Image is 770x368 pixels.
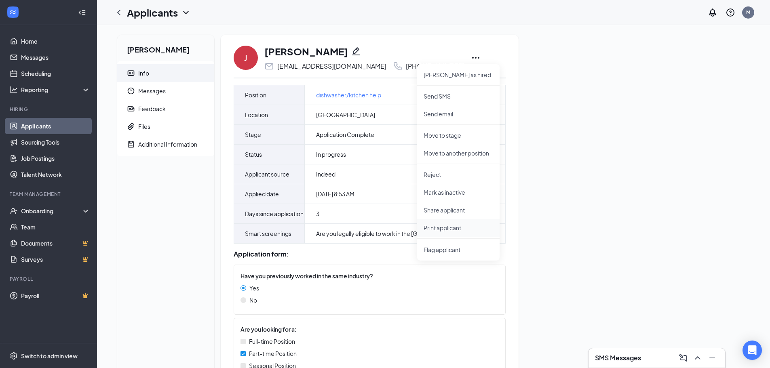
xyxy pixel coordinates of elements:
span: Full-time Position [249,337,295,346]
h3: SMS Messages [595,353,641,362]
a: Home [21,33,90,49]
p: Move to stage [424,131,493,139]
div: Onboarding [21,207,83,215]
a: Sourcing Tools [21,134,90,150]
p: Print applicant [424,224,493,232]
p: Send email [424,110,493,118]
svg: ComposeMessage [678,353,688,363]
span: Part-time Position [249,349,297,358]
a: Scheduling [21,65,90,82]
p: Mark as inactive [424,188,493,196]
span: Flag applicant [424,245,493,254]
a: ClockMessages [117,82,214,100]
a: dishwasher/kitchen help [316,90,381,99]
a: SurveysCrown [21,251,90,267]
svg: ContactCard [127,69,135,77]
span: Position [245,90,266,100]
div: J [244,52,247,63]
a: Talent Network [21,166,90,183]
svg: Ellipses [471,53,481,63]
button: Minimize [706,351,719,364]
a: Team [21,219,90,235]
svg: Paperclip [127,122,135,130]
span: Indeed [316,170,335,178]
p: Send SMS [424,92,493,100]
span: Have you previously worked in the same industry? [240,271,373,280]
a: ContactCardInfo [117,64,214,82]
svg: Analysis [10,86,18,94]
svg: UserCheck [10,207,18,215]
div: Additional Information [138,140,197,148]
div: Payroll [10,275,89,282]
a: ReportFeedback [117,100,214,118]
span: Messages [138,82,208,100]
span: Days since application [245,209,304,219]
svg: Settings [10,352,18,360]
span: In progress [316,150,346,158]
a: PaperclipFiles [117,118,214,135]
div: Info [138,69,149,77]
h1: Applicants [127,6,178,19]
span: Yes [249,284,259,292]
div: Hiring [10,106,89,113]
a: NoteActiveAdditional Information [117,135,214,153]
span: [DATE] 8:53 AM [316,190,354,198]
a: DocumentsCrown [21,235,90,251]
a: Messages [21,49,90,65]
svg: Email [264,61,274,71]
svg: Phone [393,61,403,71]
svg: ChevronDown [181,8,191,17]
svg: Collapse [78,8,86,17]
div: Are you legally eligible to work in the [GEOGRAPHIC_DATA]? : [316,229,484,238]
span: No [249,296,257,305]
span: Applicant source [245,169,289,179]
svg: Pencil [351,46,361,56]
svg: Report [127,105,135,113]
svg: WorkstreamLogo [9,8,17,16]
span: Application Complete [316,130,374,139]
div: Switch to admin view [21,352,78,360]
div: Application form: [234,250,506,258]
div: Team Management [10,191,89,198]
div: Feedback [138,105,166,113]
a: Job Postings [21,150,90,166]
button: ComposeMessage [677,351,690,364]
svg: NoteActive [127,140,135,148]
span: Location [245,110,268,120]
span: Status [245,149,262,159]
a: PayrollCrown [21,288,90,304]
div: [PHONE_NUMBER] [406,62,464,70]
svg: QuestionInfo [726,8,735,17]
svg: Minimize [707,353,717,363]
span: Are you looking for a: [240,325,297,334]
span: Smart screenings [245,229,291,238]
p: Reject [424,170,493,179]
svg: Notifications [708,8,717,17]
svg: Clock [127,87,135,95]
span: 3 [316,210,319,218]
button: ChevronUp [691,351,704,364]
div: Open Intercom Messenger [743,341,762,360]
div: M [746,9,750,16]
div: [EMAIL_ADDRESS][DOMAIN_NAME] [277,62,386,70]
svg: ChevronLeft [114,8,124,17]
div: Files [138,122,150,130]
p: [PERSON_NAME] as hired [424,71,493,79]
span: Stage [245,130,261,139]
span: [GEOGRAPHIC_DATA] [316,111,375,119]
p: Share applicant [424,206,493,214]
h1: [PERSON_NAME] [264,44,348,58]
div: Reporting [21,86,91,94]
p: Move to another position [424,149,493,157]
h2: [PERSON_NAME] [117,35,214,61]
svg: ChevronUp [693,353,702,363]
span: Applied date [245,189,279,199]
a: Applicants [21,118,90,134]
